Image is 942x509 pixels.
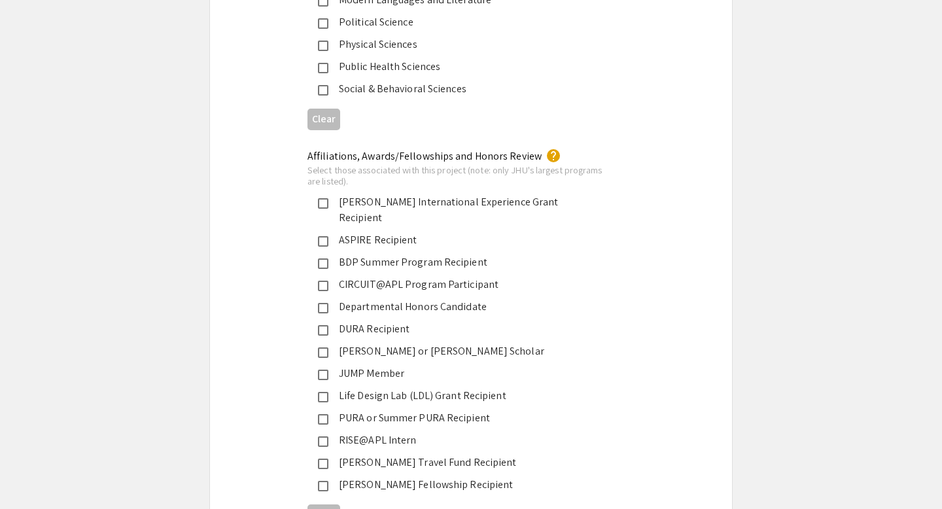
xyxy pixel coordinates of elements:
[307,149,542,163] mat-label: Affiliations, Awards/Fellowships and Honors Review
[10,450,56,499] iframe: Chat
[307,164,614,187] div: Select those associated with this project (note: only JHU's largest programs are listed).
[546,148,561,164] mat-icon: help
[328,388,603,404] div: Life Design Lab (LDL) Grant Recipient
[328,232,603,248] div: ASPIRE Recipient
[307,109,340,130] button: Clear
[328,194,603,226] div: [PERSON_NAME] International Experience Grant Recipient
[328,277,603,292] div: CIRCUIT@APL Program Participant
[328,37,603,52] div: Physical Sciences
[328,81,603,97] div: Social & Behavioral Sciences
[328,299,603,315] div: Departmental Honors Candidate
[328,321,603,337] div: DURA Recipient
[328,254,603,270] div: BDP Summer Program Recipient
[328,343,603,359] div: [PERSON_NAME] or [PERSON_NAME] Scholar
[328,410,603,426] div: PURA or Summer PURA Recipient
[328,14,603,30] div: Political Science
[328,59,603,75] div: Public Health Sciences
[328,455,603,470] div: [PERSON_NAME] Travel Fund Recipient
[328,432,603,448] div: RISE@APL Intern
[328,366,603,381] div: JUMP Member
[328,477,603,493] div: [PERSON_NAME] Fellowship Recipient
